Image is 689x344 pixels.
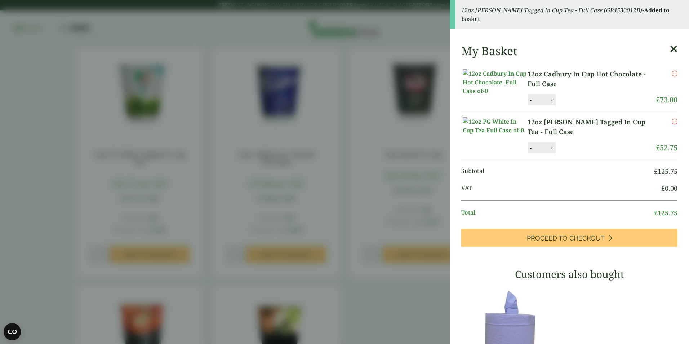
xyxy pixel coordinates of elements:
[461,44,517,58] h2: My Basket
[672,117,677,126] a: Remove this item
[461,167,654,176] span: Subtotal
[4,323,21,340] button: Open CMP widget
[528,97,534,103] button: -
[548,97,555,103] button: +
[461,229,677,247] a: Proceed to Checkout
[548,145,555,151] button: +
[528,117,656,137] a: 12oz [PERSON_NAME] Tagged In Cup Tea - Full Case
[656,95,660,105] span: £
[656,95,677,105] bdi: 73.00
[528,145,534,151] button: -
[463,117,528,134] img: 12oz PG White In Cup Tea-Full Case of-0
[461,208,654,218] span: Total
[654,208,677,217] bdi: 125.75
[661,184,665,193] span: £
[654,167,658,176] span: £
[461,6,642,14] em: 12oz [PERSON_NAME] Tagged In Cup Tea - Full Case (GP4530012B)
[656,143,677,153] bdi: 52.75
[654,167,677,176] bdi: 125.75
[528,69,656,89] a: 12oz Cadbury In Cup Hot Chocolate - Full Case
[656,143,660,153] span: £
[527,234,605,242] span: Proceed to Checkout
[661,184,677,193] bdi: 0.00
[463,69,528,95] img: 12oz Cadbury In Cup Hot Chocolate -Full Case of-0
[461,184,661,193] span: VAT
[461,268,677,281] h3: Customers also bought
[672,69,677,78] a: Remove this item
[654,208,658,217] span: £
